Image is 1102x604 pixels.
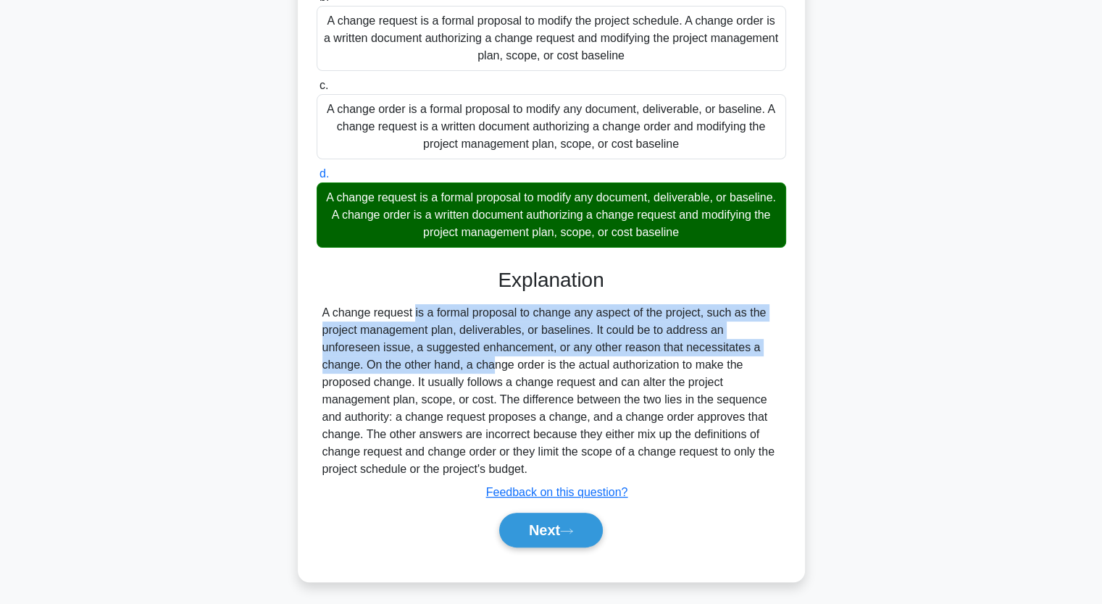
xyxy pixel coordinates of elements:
[317,94,786,159] div: A change order is a formal proposal to modify any document, deliverable, or baseline. A change re...
[499,513,603,548] button: Next
[322,304,780,478] div: A change request is a formal proposal to change any aspect of the project, such as the project ma...
[486,486,628,498] a: Feedback on this question?
[320,167,329,180] span: d.
[325,268,777,293] h3: Explanation
[317,6,786,71] div: A change request is a formal proposal to modify the project schedule. A change order is a written...
[317,183,786,248] div: A change request is a formal proposal to modify any document, deliverable, or baseline. A change ...
[320,79,328,91] span: c.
